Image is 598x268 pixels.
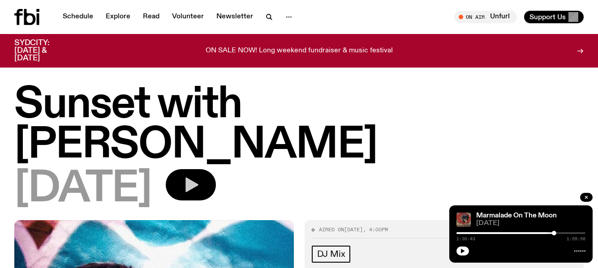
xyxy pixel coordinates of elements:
[319,226,344,233] span: Aired on
[167,11,209,23] a: Volunteer
[100,11,136,23] a: Explore
[454,11,517,23] button: On AirUnfurl
[14,39,72,62] h3: SYDCITY: [DATE] & [DATE]
[344,226,363,233] span: [DATE]
[476,220,585,227] span: [DATE]
[529,13,566,21] span: Support Us
[476,212,557,219] a: Marmalade On The Moon
[456,237,475,241] span: 1:30:43
[524,11,584,23] button: Support Us
[14,85,584,166] h1: Sunset with [PERSON_NAME]
[363,226,388,233] span: , 4:00pm
[211,11,258,23] a: Newsletter
[14,169,151,209] span: [DATE]
[138,11,165,23] a: Read
[317,249,345,259] span: DJ Mix
[456,213,471,227] img: Tommy - Persian Rug
[206,47,393,55] p: ON SALE NOW! Long weekend fundraiser & music festival
[57,11,99,23] a: Schedule
[567,237,585,241] span: 1:59:56
[312,246,351,263] a: DJ Mix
